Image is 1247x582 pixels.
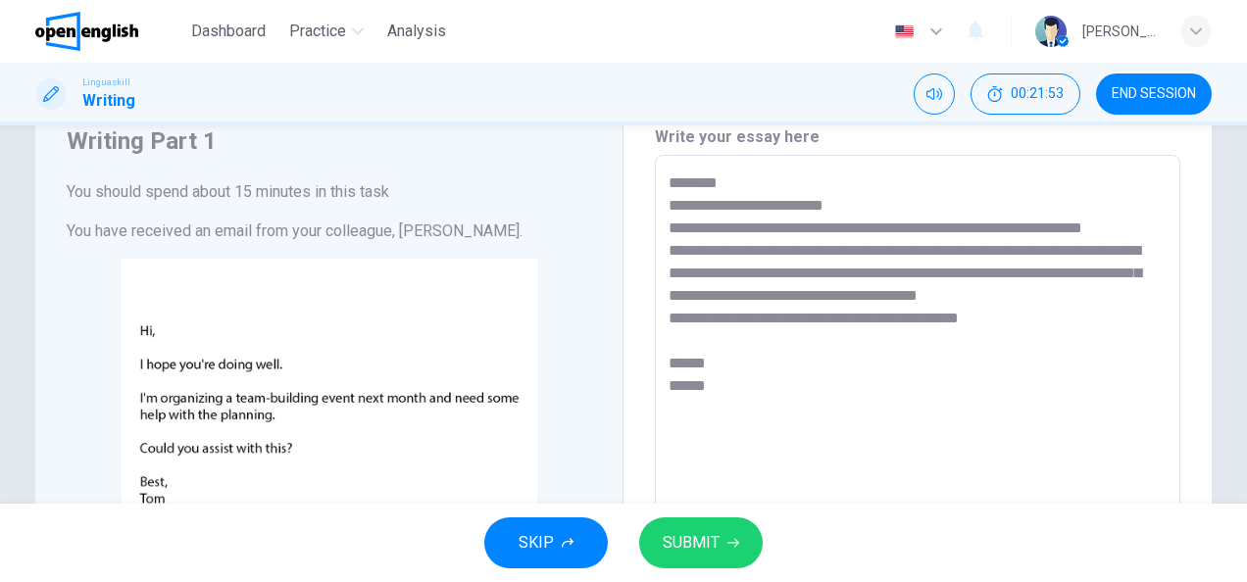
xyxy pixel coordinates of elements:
[67,180,591,204] h6: You should spend about 15 minutes in this task
[1112,86,1196,102] span: END SESSION
[82,75,130,89] span: Linguaskill
[183,14,274,49] button: Dashboard
[82,89,135,113] h1: Writing
[35,12,183,51] a: OpenEnglish logo
[1035,16,1067,47] img: Profile picture
[379,14,454,49] button: Analysis
[663,529,720,557] span: SUBMIT
[519,529,554,557] span: SKIP
[281,14,372,49] button: Practice
[387,20,446,43] span: Analysis
[914,73,955,115] div: Mute
[1011,86,1064,102] span: 00:21:53
[971,73,1080,115] div: Hide
[289,20,346,43] span: Practice
[67,125,591,157] h4: Writing Part 1
[191,20,266,43] span: Dashboard
[655,125,1180,149] h6: Write your essay here
[971,73,1080,115] button: 00:21:53
[35,12,138,51] img: OpenEnglish logo
[484,517,608,568] button: SKIP
[892,24,917,39] img: en
[1082,20,1157,43] div: [PERSON_NAME]
[639,517,763,568] button: SUBMIT
[67,219,591,243] h6: You have received an email from your colleague, [PERSON_NAME].
[1096,73,1212,115] button: END SESSION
